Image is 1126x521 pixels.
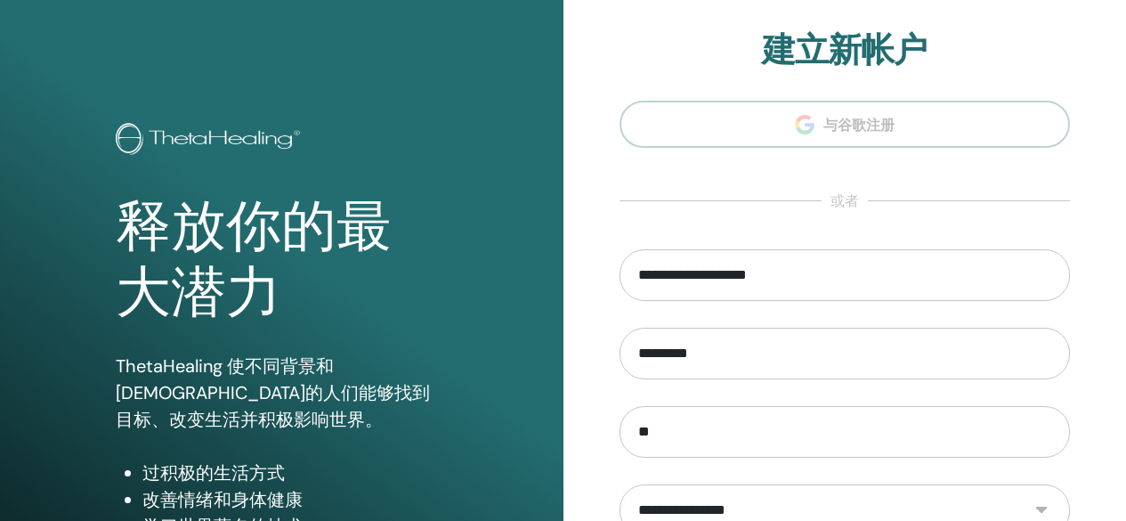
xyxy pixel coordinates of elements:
li: 改善情绪和身体健康 [142,486,447,513]
li: 过积极的生活方式 [142,460,447,486]
h2: 建立新帐户 [620,30,1071,71]
span: 或者 [822,191,868,212]
h1: 释放你的最大潜力 [116,194,447,327]
p: ThetaHealing 使不同背景和[DEMOGRAPHIC_DATA]的人们能够找到目标、改变生活并积极影响世界。 [116,353,447,433]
